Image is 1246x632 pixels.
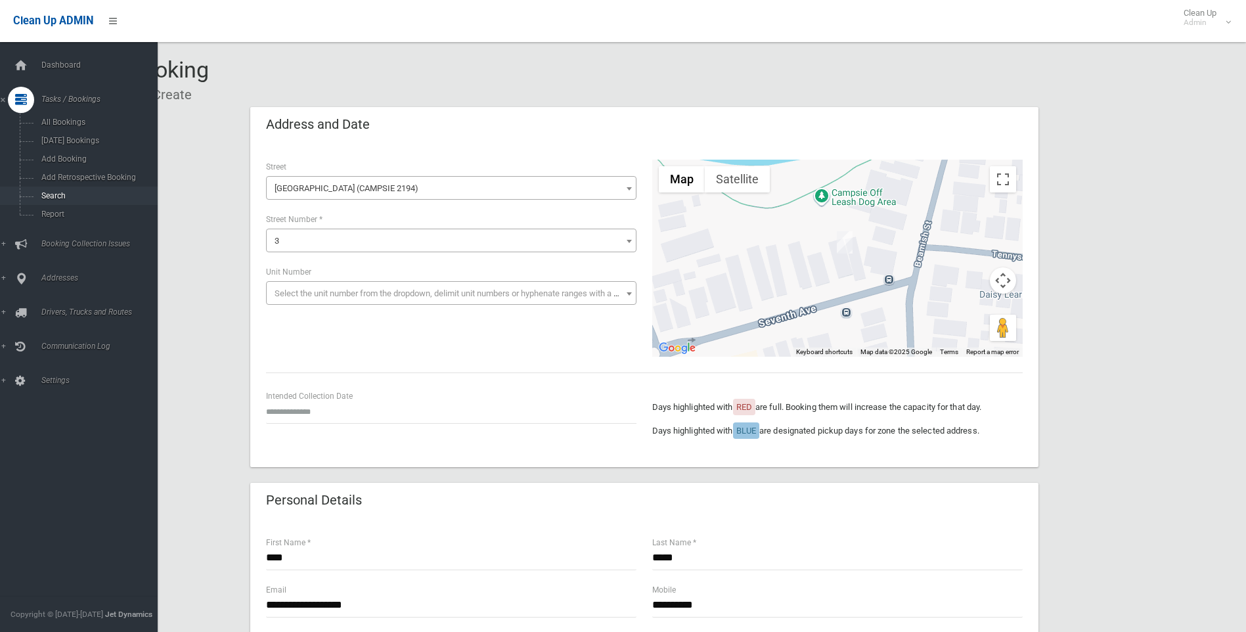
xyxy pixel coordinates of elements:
[990,166,1016,192] button: Toggle fullscreen view
[37,154,156,164] span: Add Booking
[11,610,103,619] span: Copyright © [DATE]-[DATE]
[37,191,156,200] span: Search
[275,236,279,246] span: 3
[105,610,152,619] strong: Jet Dynamics
[940,348,958,355] a: Terms (opens in new tab)
[37,60,167,70] span: Dashboard
[250,112,386,137] header: Address and Date
[1184,18,1216,28] small: Admin
[266,176,636,200] span: Seventh Avenue (CAMPSIE 2194)
[37,239,167,248] span: Booking Collection Issues
[37,136,156,145] span: [DATE] Bookings
[13,14,93,27] span: Clean Up ADMIN
[652,423,1023,439] p: Days highlighted with are designated pickup days for zone the selected address.
[705,166,770,192] button: Show satellite imagery
[990,315,1016,341] button: Drag Pegman onto the map to open Street View
[37,376,167,385] span: Settings
[275,288,642,298] span: Select the unit number from the dropdown, delimit unit numbers or hyphenate ranges with a comma
[837,231,853,254] div: 3 Seventh Avenue, CAMPSIE NSW 2194
[659,166,705,192] button: Show street map
[250,487,378,513] header: Personal Details
[37,342,167,351] span: Communication Log
[37,173,156,182] span: Add Retrospective Booking
[656,340,699,357] a: Open this area in Google Maps (opens a new window)
[736,402,752,412] span: RED
[37,95,167,104] span: Tasks / Bookings
[37,273,167,282] span: Addresses
[990,267,1016,294] button: Map camera controls
[860,348,932,355] span: Map data ©2025 Google
[37,118,156,127] span: All Bookings
[966,348,1019,355] a: Report a map error
[269,232,633,250] span: 3
[269,179,633,198] span: Seventh Avenue (CAMPSIE 2194)
[37,210,156,219] span: Report
[652,399,1023,415] p: Days highlighted with are full. Booking them will increase the capacity for that day.
[796,348,853,357] button: Keyboard shortcuts
[37,307,167,317] span: Drivers, Trucks and Routes
[656,340,699,357] img: Google
[143,83,192,107] li: Create
[266,229,636,252] span: 3
[736,426,756,436] span: BLUE
[1177,8,1230,28] span: Clean Up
